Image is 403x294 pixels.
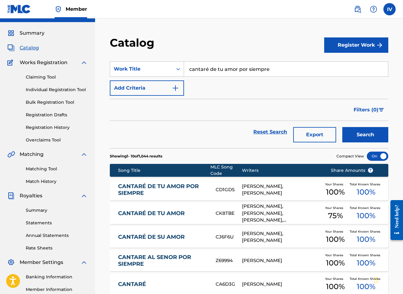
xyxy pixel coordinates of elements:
[242,183,321,197] div: [PERSON_NAME], [PERSON_NAME]
[328,210,343,221] span: 75 %
[216,281,242,288] div: CA6D3G
[372,265,403,294] iframe: Chat Widget
[26,245,88,251] a: Rate Sheets
[354,106,378,114] span: Filters ( 0 )
[26,166,88,172] a: Matching Tool
[342,127,388,142] button: Search
[376,41,383,49] img: f7272a7cc735f4ea7f67.svg
[118,210,207,217] a: CANTARÉ DE TU AMOR
[326,187,345,198] span: 100 %
[80,59,88,66] img: expand
[26,220,88,226] a: Statements
[7,44,39,52] a: CatalogCatalog
[357,210,375,221] span: 100 %
[325,182,346,187] span: Your Shares
[250,125,290,139] a: Reset Search
[26,207,88,214] a: Summary
[325,229,346,234] span: Your Shares
[242,257,321,264] div: [PERSON_NAME]
[370,6,377,13] img: help
[26,232,88,239] a: Annual Statements
[336,153,364,159] span: Compact View
[331,167,373,174] span: Share Amounts
[118,167,210,174] div: Song Title
[350,182,383,187] span: Total Known Shares
[350,206,383,210] span: Total Known Shares
[216,257,242,264] div: Z69994
[20,44,39,52] span: Catalog
[20,151,44,158] span: Matching
[80,192,88,199] img: expand
[7,259,15,266] img: Member Settings
[242,281,321,288] div: [PERSON_NAME]
[325,206,346,210] span: Your Shares
[80,151,88,158] img: expand
[354,6,361,13] img: search
[110,36,157,50] h2: Catalog
[26,137,88,143] a: Overclaims Tool
[20,59,67,66] span: Works Registration
[7,192,15,199] img: Royalties
[216,234,242,241] div: CJ6F6U
[325,253,346,257] span: Your Shares
[7,59,15,66] img: Works Registration
[7,151,15,158] img: Matching
[110,80,184,96] button: Add Criteria
[66,6,87,13] span: Member
[55,6,62,13] img: Top Rightsholder
[242,230,321,244] div: [PERSON_NAME], [PERSON_NAME]
[351,3,364,15] a: Public Search
[26,286,88,293] a: Member Information
[372,265,403,294] div: Widget de chat
[325,277,346,281] span: Your Shares
[326,281,345,292] span: 100 %
[118,183,207,197] a: CANTARÉ DE TU AMOR POR SIEMPRE
[7,44,15,52] img: Catalog
[293,127,336,142] button: Export
[118,234,207,241] a: CANTARÉ DE SU AMOR
[350,277,383,281] span: Total Known Shares
[350,253,383,257] span: Total Known Shares
[26,99,88,106] a: Bulk Registration Tool
[242,167,321,174] div: Writers
[110,61,388,148] form: Search Form
[7,29,44,37] a: SummarySummary
[357,281,375,292] span: 100 %
[357,257,375,269] span: 100 %
[242,203,321,224] div: [PERSON_NAME], [PERSON_NAME], [PERSON_NAME], [PERSON_NAME]
[118,281,207,288] a: CANTARÉ
[80,259,88,266] img: expand
[172,84,179,92] img: 9d2ae6d4665cec9f34b9.svg
[26,274,88,280] a: Banking Information
[118,254,207,268] a: CANTARE AL SENOR POR SIEMPRE
[357,234,375,245] span: 100 %
[379,108,384,112] img: filter
[26,74,88,80] a: Claiming Tool
[20,192,42,199] span: Royalties
[326,234,345,245] span: 100 %
[26,112,88,118] a: Registration Drafts
[383,3,396,15] div: User Menu
[367,3,380,15] div: Help
[114,65,169,73] div: Work Title
[20,259,63,266] span: Member Settings
[210,164,242,177] div: MLC Song Code
[368,168,373,173] span: ?
[20,29,44,37] span: Summary
[26,178,88,185] a: Match History
[357,187,375,198] span: 100 %
[7,5,31,14] img: MLC Logo
[326,257,345,269] span: 100 %
[7,29,15,37] img: Summary
[26,124,88,131] a: Registration History
[350,229,383,234] span: Total Known Shares
[350,102,388,118] button: Filters (0)
[386,195,403,245] iframe: Resource Center
[324,37,388,53] button: Register Work
[110,153,162,159] p: Showing 1 - 10 of 1,044 results
[374,271,378,289] div: Arrastrar
[216,186,242,193] div: CD1GDS
[216,210,242,217] div: CK8TBE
